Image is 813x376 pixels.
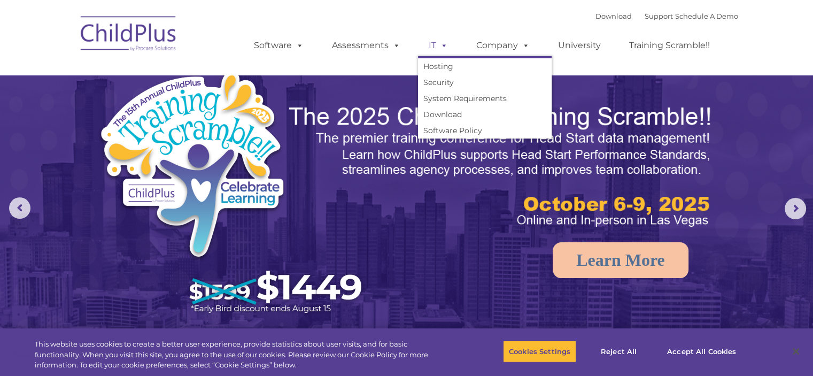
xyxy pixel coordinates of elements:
[645,12,673,20] a: Support
[466,35,540,56] a: Company
[503,340,576,363] button: Cookies Settings
[595,12,632,20] a: Download
[149,71,181,79] span: Last name
[321,35,411,56] a: Assessments
[618,35,721,56] a: Training Scramble!!
[553,242,688,278] a: Learn More
[35,339,447,371] div: This website uses cookies to create a better user experience, provide statistics about user visit...
[595,12,738,20] font: |
[75,9,182,62] img: ChildPlus by Procare Solutions
[547,35,611,56] a: University
[418,90,552,106] a: System Requirements
[418,122,552,139] a: Software Policy
[661,340,742,363] button: Accept All Cookies
[418,58,552,74] a: Hosting
[418,74,552,90] a: Security
[784,340,808,363] button: Close
[149,114,194,122] span: Phone number
[418,106,552,122] a: Download
[675,12,738,20] a: Schedule A Demo
[243,35,314,56] a: Software
[418,35,459,56] a: IT
[585,340,652,363] button: Reject All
